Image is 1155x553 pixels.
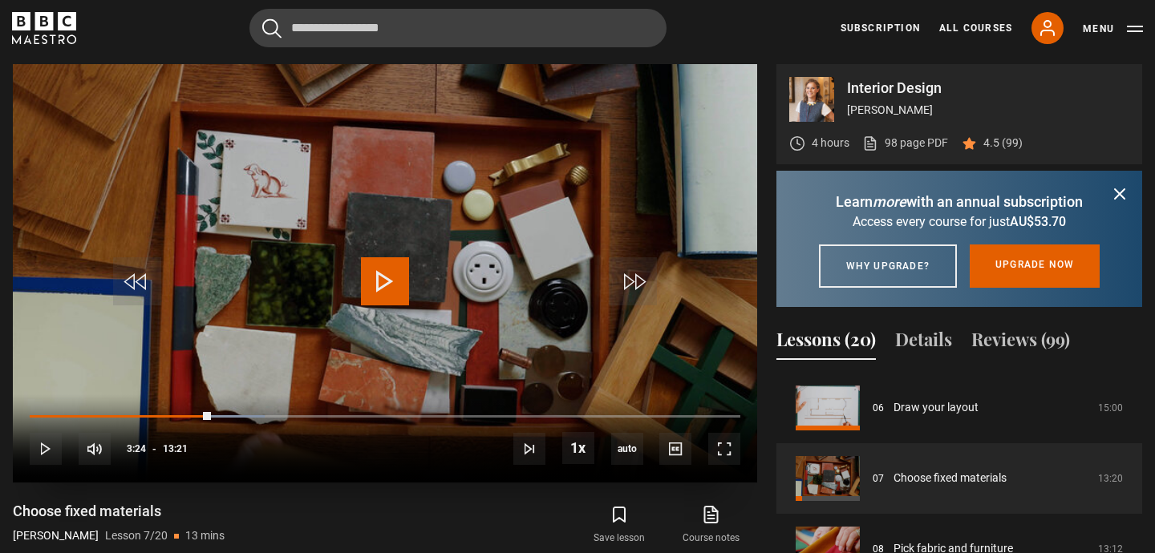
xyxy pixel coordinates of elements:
[79,433,111,465] button: Mute
[30,433,62,465] button: Play
[13,502,225,521] h1: Choose fixed materials
[895,326,952,360] button: Details
[819,244,957,288] a: Why upgrade?
[13,527,99,544] p: [PERSON_NAME]
[847,102,1129,119] p: [PERSON_NAME]
[611,433,643,465] div: Current quality: 720p
[163,434,188,463] span: 13:21
[971,326,1070,360] button: Reviews (99)
[152,443,156,454] span: -
[862,135,948,151] a: 98 page PDF
[847,81,1129,95] p: Interior Design
[796,212,1123,232] p: Access every course for just
[562,432,594,464] button: Playback Rate
[262,18,282,38] button: Submit the search query
[812,135,849,151] p: 4 hours
[873,193,906,210] i: more
[894,399,979,416] a: Draw your layout
[105,527,168,544] p: Lesson 7/20
[983,135,1023,151] p: 4.5 (99)
[894,470,1007,486] a: Choose fixed materials
[796,191,1123,212] p: Learn with an annual subscription
[127,434,146,463] span: 3:24
[841,21,920,35] a: Subscription
[939,21,1012,35] a: All Courses
[659,433,691,465] button: Captions
[970,244,1100,288] a: Upgrade now
[708,433,740,465] button: Fullscreen
[513,433,545,465] button: Next Lesson
[573,502,665,548] button: Save lesson
[249,9,667,47] input: Search
[666,502,757,548] a: Course notes
[611,433,643,465] span: auto
[13,64,757,482] video-js: Video Player
[1083,21,1143,37] button: Toggle navigation
[30,415,740,418] div: Progress Bar
[12,12,76,44] svg: BBC Maestro
[776,326,876,360] button: Lessons (20)
[185,527,225,544] p: 13 mins
[1010,214,1066,229] span: AU$53.70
